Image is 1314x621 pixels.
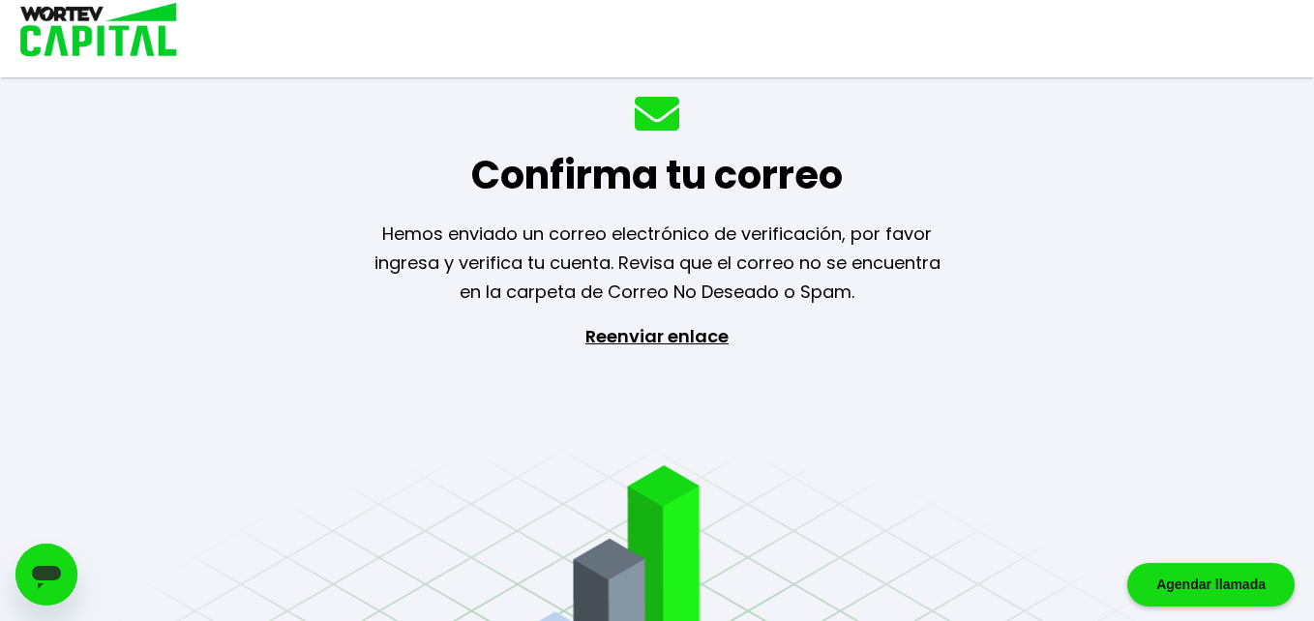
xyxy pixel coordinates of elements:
img: mail-icon.3fa1eb17.svg [635,97,679,131]
div: Agendar llamada [1127,563,1295,606]
p: Hemos enviado un correo electrónico de verificación, por favor ingresa y verifica tu cuenta. Revi... [349,220,965,307]
p: Reenviar enlace [568,322,746,525]
iframe: Botón para iniciar la ventana de mensajería [15,544,77,606]
h1: Confirma tu correo [471,146,843,204]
